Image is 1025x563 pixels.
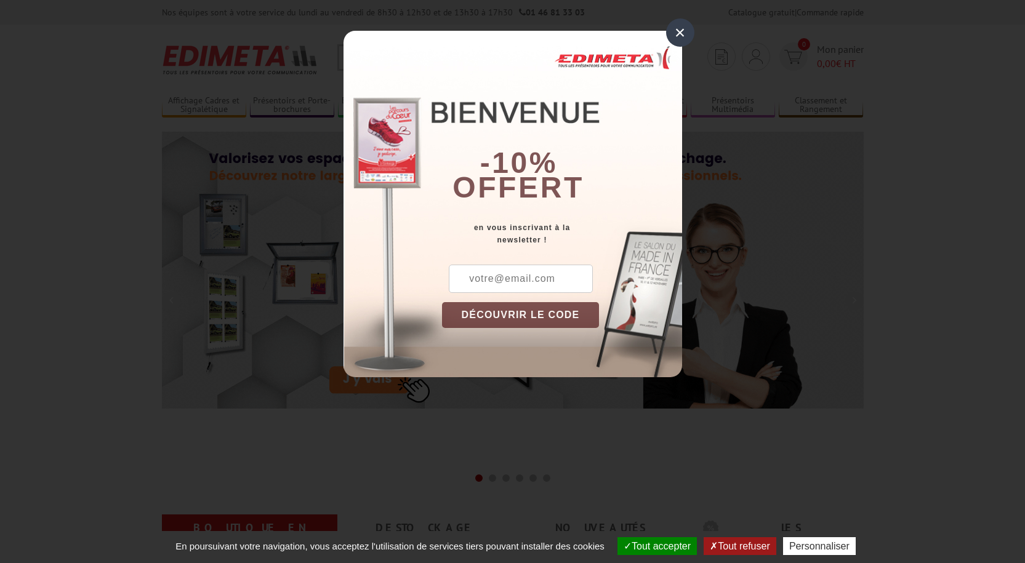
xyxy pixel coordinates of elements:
button: Tout accepter [617,537,697,555]
b: -10% [480,146,558,179]
input: votre@email.com [449,265,593,293]
span: En poursuivant votre navigation, vous acceptez l'utilisation de services tiers pouvant installer ... [169,541,611,551]
button: Tout refuser [704,537,776,555]
button: Personnaliser (fenêtre modale) [783,537,856,555]
font: offert [452,171,584,204]
div: × [666,18,694,47]
button: DÉCOUVRIR LE CODE [442,302,600,328]
div: en vous inscrivant à la newsletter ! [442,222,682,246]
